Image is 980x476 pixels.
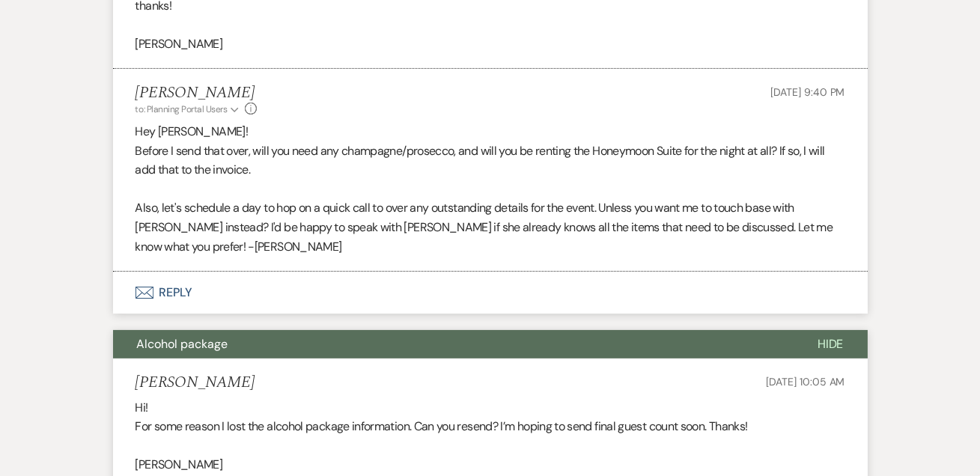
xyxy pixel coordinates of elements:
[770,85,844,99] span: [DATE] 9:40 PM
[794,330,868,358] button: Hide
[113,330,794,358] button: Alcohol package
[136,373,255,392] h5: [PERSON_NAME]
[136,34,845,54] p: [PERSON_NAME]
[136,198,845,256] p: Also, let's schedule a day to hop on a quick call to over any outstanding details for the event. ...
[136,398,845,418] p: Hi!
[136,84,258,103] h5: [PERSON_NAME]
[136,141,845,180] p: Before I send that over, will you need any champagne/prosecco, and will you be renting the Honeym...
[136,417,845,436] p: For some reason I lost the alcohol package information. Can you resend? I’m hoping to send final ...
[137,336,228,352] span: Alcohol package
[113,272,868,314] button: Reply
[818,336,844,352] span: Hide
[136,122,845,141] p: Hey [PERSON_NAME]!
[136,455,845,475] p: [PERSON_NAME]
[136,103,228,115] span: to: Planning Portal Users
[136,103,242,116] button: to: Planning Portal Users
[767,375,845,388] span: [DATE] 10:05 AM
